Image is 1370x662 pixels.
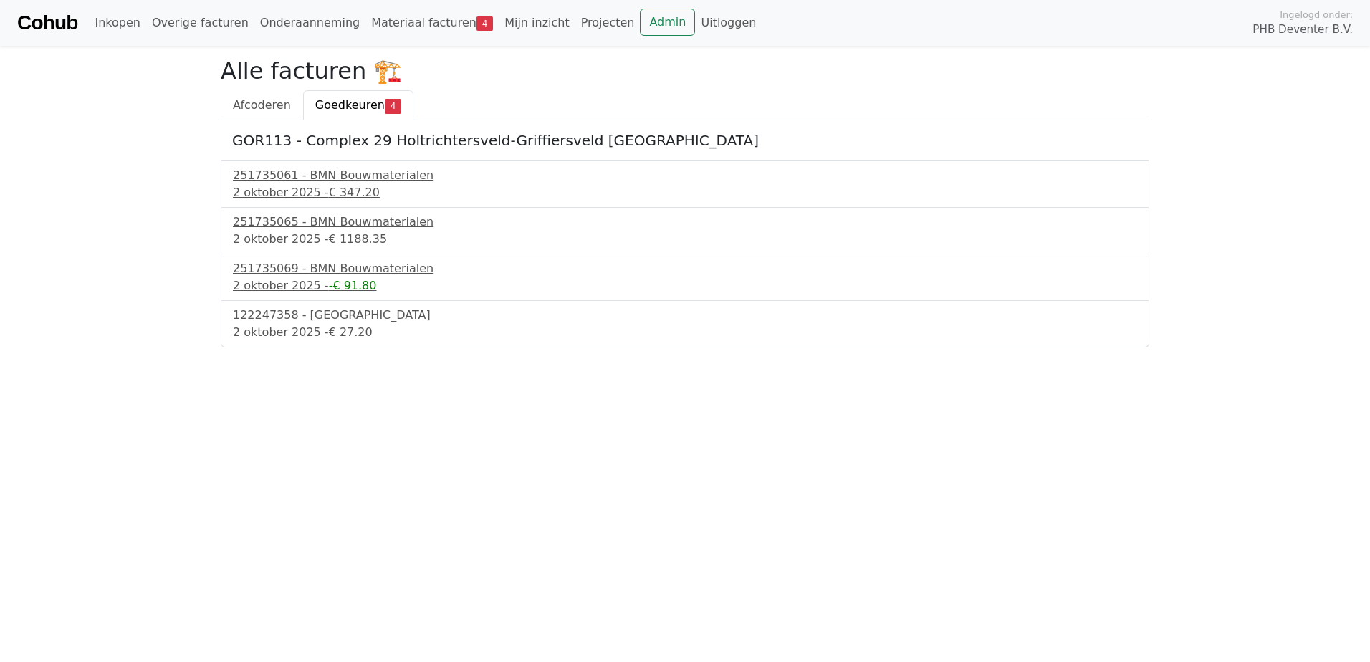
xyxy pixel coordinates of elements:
[17,6,77,40] a: Cohub
[365,9,499,37] a: Materiaal facturen4
[221,57,1149,85] h2: Alle facturen 🏗️
[233,167,1137,201] a: 251735061 - BMN Bouwmaterialen2 oktober 2025 -€ 347.20
[329,279,377,292] span: -€ 91.80
[233,231,1137,248] div: 2 oktober 2025 -
[315,98,385,112] span: Goedkeuren
[233,307,1137,324] div: 122247358 - [GEOGRAPHIC_DATA]
[695,9,762,37] a: Uitloggen
[254,9,365,37] a: Onderaanneming
[233,184,1137,201] div: 2 oktober 2025 -
[303,90,413,120] a: Goedkeuren4
[221,90,303,120] a: Afcoderen
[233,277,1137,294] div: 2 oktober 2025 -
[232,132,1138,149] h5: GOR113 - Complex 29 Holtrichtersveld-Griffiersveld [GEOGRAPHIC_DATA]
[233,260,1137,294] a: 251735069 - BMN Bouwmaterialen2 oktober 2025 --€ 91.80
[146,9,254,37] a: Overige facturen
[1252,21,1353,38] span: PHB Deventer B.V.
[640,9,695,36] a: Admin
[329,325,373,339] span: € 27.20
[385,99,401,113] span: 4
[233,98,291,112] span: Afcoderen
[575,9,641,37] a: Projecten
[499,9,575,37] a: Mijn inzicht
[233,214,1137,231] div: 251735065 - BMN Bouwmaterialen
[329,186,380,199] span: € 347.20
[233,324,1137,341] div: 2 oktober 2025 -
[89,9,145,37] a: Inkopen
[233,307,1137,341] a: 122247358 - [GEOGRAPHIC_DATA]2 oktober 2025 -€ 27.20
[233,214,1137,248] a: 251735065 - BMN Bouwmaterialen2 oktober 2025 -€ 1188.35
[476,16,493,31] span: 4
[233,260,1137,277] div: 251735069 - BMN Bouwmaterialen
[233,167,1137,184] div: 251735061 - BMN Bouwmaterialen
[1280,8,1353,21] span: Ingelogd onder:
[329,232,387,246] span: € 1188.35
